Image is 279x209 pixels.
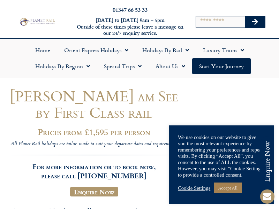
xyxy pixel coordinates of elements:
a: Holidays by Rail [135,42,196,58]
a: Luxury Trains [196,42,251,58]
div: We use cookies on our website to give you the most relevant experience by remembering your prefer... [178,134,265,178]
i: All Planet Rail holidays are tailor-made to suit your departure dates and requirements. [10,140,178,148]
a: Orient Express Holidays [57,42,135,58]
a: Accept All [214,183,242,193]
h2: Prices from £1,595 per person [6,127,182,137]
a: About Us [149,58,192,74]
a: Home [28,42,57,58]
a: 01347 66 53 33 [113,6,148,14]
nav: Menu [3,42,276,74]
a: Start your Journey [192,58,251,74]
h3: For more information or to book now, please call [PHONE_NUMBER] [6,155,182,180]
h1: [PERSON_NAME] am See by First Class rail [6,88,182,121]
img: Planet Rail Train Holidays Logo [18,17,56,26]
button: Search [245,16,265,28]
h6: [DATE] to [DATE] 9am – 5pm Outside of these times please leave a message on our 24/7 enquiry serv... [76,17,184,37]
a: Cookie Settings [178,185,210,191]
a: Special Trips [97,58,149,74]
a: Holidays by Region [28,58,97,74]
a: Enquire Now [70,187,118,197]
